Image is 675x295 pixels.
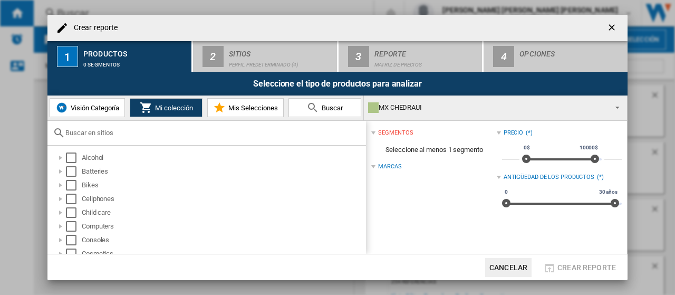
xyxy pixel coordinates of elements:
div: 4 [493,46,514,67]
div: 1 [57,46,78,67]
div: Matriz de precios [374,56,478,68]
h4: Crear reporte [69,23,118,33]
span: 0 [503,188,509,196]
button: Crear reporte [540,258,619,277]
div: 0 segmentos [83,56,187,68]
button: Buscar [288,98,361,117]
md-checkbox: Select [66,221,82,232]
div: Bikes [82,180,364,191]
button: getI18NText('BUTTONS.CLOSE_DIALOG') [602,17,623,39]
div: MX CHEDRAUI [368,100,606,115]
span: Mi colección [152,104,193,112]
div: Antigüedad de los productos [504,173,594,182]
md-checkbox: Select [66,166,82,177]
span: Mis Selecciones [226,104,278,112]
button: 4 Opciones [484,41,628,72]
md-checkbox: Select [66,207,82,218]
md-checkbox: Select [66,153,82,163]
span: 10000$ [578,144,600,152]
div: segmentos [378,129,413,137]
span: Crear reporte [557,263,616,272]
div: Opciones [519,45,623,56]
div: Reporte [374,45,478,56]
div: Marcas [378,163,401,171]
div: Computers [82,221,364,232]
button: Cancelar [485,258,532,277]
button: Mi colección [130,98,202,117]
span: Seleccione al menos 1 segmento [371,140,496,160]
button: Visión Categoría [50,98,125,117]
div: Seleccione el tipo de productos para analizar [47,72,628,96]
button: Mis Selecciones [207,98,284,117]
button: 2 Sitios Perfil predeterminado (4) [193,41,338,72]
div: Child care [82,207,364,218]
div: Alcohol [82,153,364,163]
md-checkbox: Select [66,194,82,204]
img: wiser-icon-blue.png [55,101,68,114]
md-checkbox: Select [66,180,82,191]
div: Perfil predeterminado (4) [229,56,333,68]
div: 2 [202,46,224,67]
ng-md-icon: getI18NText('BUTTONS.CLOSE_DIALOG') [606,22,619,35]
span: 0$ [522,144,532,152]
span: Visión Categoría [68,104,119,112]
div: Sitios [229,45,333,56]
md-checkbox: Select [66,249,82,259]
div: Consoles [82,235,364,245]
div: Productos [83,45,187,56]
input: Buscar en sitios [65,129,361,137]
div: Cellphones [82,194,364,204]
button: 3 Reporte Matriz de precios [339,41,484,72]
div: Precio [504,129,523,137]
span: Buscar [319,104,343,112]
span: 30 años [597,188,619,196]
button: 1 Productos 0 segmentos [47,41,192,72]
div: 3 [348,46,369,67]
div: Cosmetics [82,249,364,259]
div: Batteries [82,166,364,177]
md-checkbox: Select [66,235,82,245]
